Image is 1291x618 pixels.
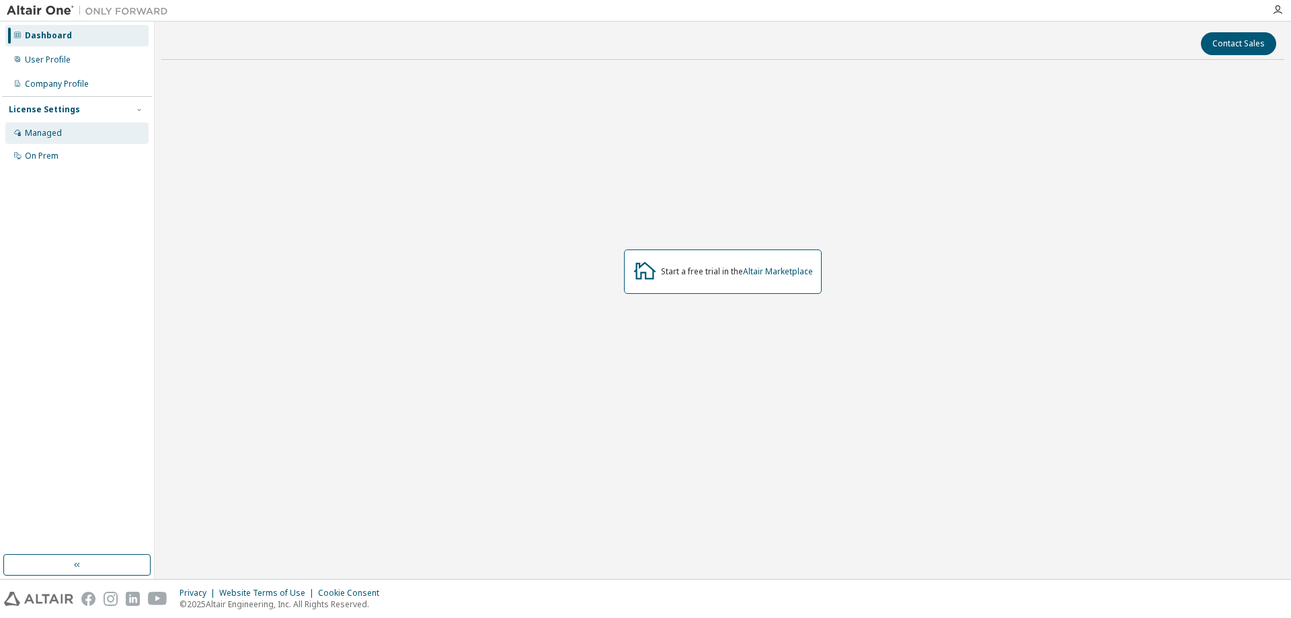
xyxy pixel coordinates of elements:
button: Contact Sales [1201,32,1276,55]
div: Website Terms of Use [219,588,318,598]
div: Privacy [180,588,219,598]
div: User Profile [25,54,71,65]
div: Cookie Consent [318,588,387,598]
div: Dashboard [25,30,72,41]
div: Start a free trial in the [661,266,813,277]
div: Managed [25,128,62,139]
p: © 2025 Altair Engineering, Inc. All Rights Reserved. [180,598,387,610]
img: youtube.svg [148,592,167,606]
a: Altair Marketplace [743,266,813,277]
div: Company Profile [25,79,89,89]
div: License Settings [9,104,80,115]
img: altair_logo.svg [4,592,73,606]
div: On Prem [25,151,58,161]
img: linkedin.svg [126,592,140,606]
img: facebook.svg [81,592,95,606]
img: instagram.svg [104,592,118,606]
img: Altair One [7,4,175,17]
